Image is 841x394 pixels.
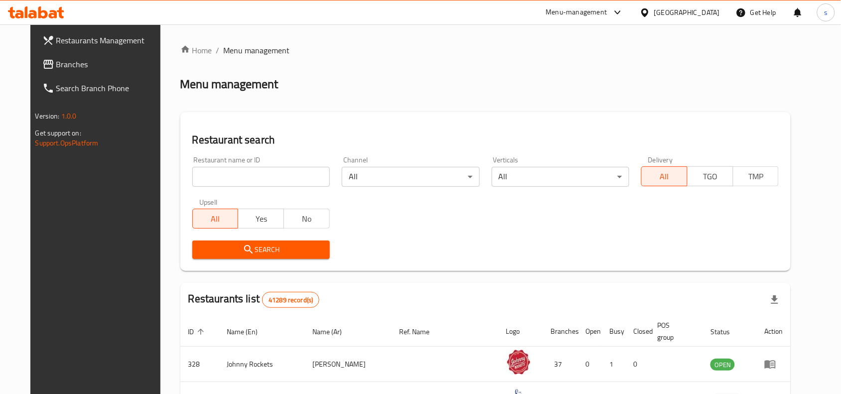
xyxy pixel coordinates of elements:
[56,34,163,46] span: Restaurants Management
[224,44,290,56] span: Menu management
[546,6,607,18] div: Menu-management
[180,44,791,56] nav: breadcrumb
[824,7,828,18] span: s
[35,110,60,123] span: Version:
[304,347,391,382] td: [PERSON_NAME]
[764,358,783,370] div: Menu
[578,347,602,382] td: 0
[737,169,775,184] span: TMP
[219,347,305,382] td: Johnny Rockets
[262,292,319,308] div: Total records count
[602,347,626,382] td: 1
[492,167,629,187] div: All
[56,58,163,70] span: Branches
[498,316,543,347] th: Logo
[733,166,779,186] button: TMP
[602,316,626,347] th: Busy
[242,212,280,226] span: Yes
[626,347,650,382] td: 0
[543,316,578,347] th: Branches
[200,244,322,256] span: Search
[763,288,787,312] div: Export file
[192,241,330,259] button: Search
[188,326,207,338] span: ID
[192,167,330,187] input: Search for restaurant name or ID..
[35,136,99,149] a: Support.OpsPlatform
[578,316,602,347] th: Open
[192,132,779,147] h2: Restaurant search
[312,326,355,338] span: Name (Ar)
[197,212,235,226] span: All
[216,44,220,56] li: /
[192,209,239,229] button: All
[641,166,688,186] button: All
[34,28,171,52] a: Restaurants Management
[34,76,171,100] a: Search Branch Phone
[342,167,479,187] div: All
[648,156,673,163] label: Delivery
[654,7,720,18] div: [GEOGRAPHIC_DATA]
[506,350,531,375] img: Johnny Rockets
[34,52,171,76] a: Branches
[692,169,729,184] span: TGO
[56,82,163,94] span: Search Branch Phone
[646,169,684,184] span: All
[658,319,691,343] span: POS group
[399,326,442,338] span: Ref. Name
[710,359,735,371] span: OPEN
[227,326,271,338] span: Name (En)
[35,127,81,139] span: Get support on:
[199,199,218,206] label: Upsell
[61,110,77,123] span: 1.0.0
[263,295,319,305] span: 41289 record(s)
[626,316,650,347] th: Closed
[180,44,212,56] a: Home
[543,347,578,382] td: 37
[710,326,743,338] span: Status
[756,316,791,347] th: Action
[188,291,320,308] h2: Restaurants list
[283,209,330,229] button: No
[687,166,733,186] button: TGO
[180,347,219,382] td: 328
[238,209,284,229] button: Yes
[180,76,279,92] h2: Menu management
[288,212,326,226] span: No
